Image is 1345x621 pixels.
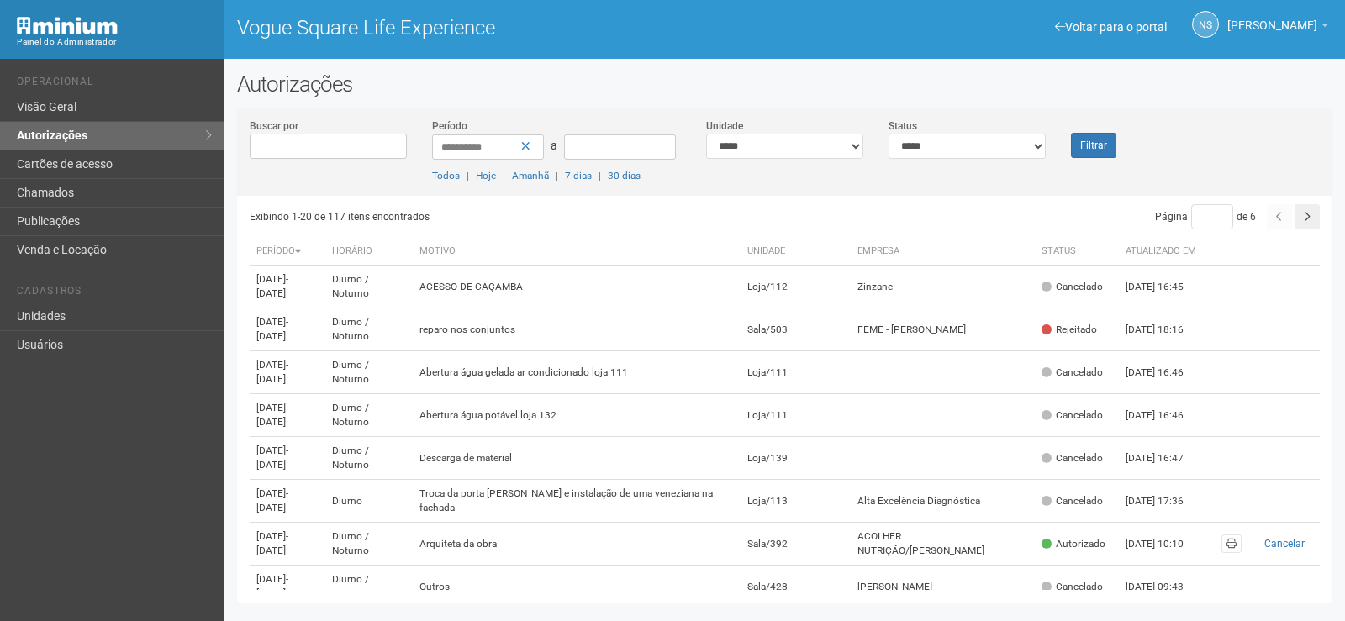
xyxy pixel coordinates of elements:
[851,566,1034,608] td: [PERSON_NAME]
[1042,580,1103,594] div: Cancelado
[250,351,325,394] td: [DATE]
[741,437,852,480] td: Loja/139
[608,170,641,182] a: 30 dias
[741,523,852,566] td: Sala/392
[432,118,467,134] label: Período
[1119,566,1211,608] td: [DATE] 09:43
[325,238,413,266] th: Horário
[250,308,325,351] td: [DATE]
[1035,238,1119,266] th: Status
[741,394,852,437] td: Loja/111
[512,170,549,182] a: Amanhã
[413,351,741,394] td: Abertura água gelada ar condicionado loja 111
[503,170,505,182] span: |
[17,285,212,303] li: Cadastros
[250,266,325,308] td: [DATE]
[413,566,741,608] td: Outros
[741,480,852,523] td: Loja/113
[250,437,325,480] td: [DATE]
[250,204,789,229] div: Exibindo 1-20 de 117 itens encontrados
[413,308,741,351] td: reparo nos conjuntos
[17,34,212,50] div: Painel do Administrador
[1119,266,1211,308] td: [DATE] 16:45
[1119,480,1211,523] td: [DATE] 17:36
[1119,437,1211,480] td: [DATE] 16:47
[1042,280,1103,294] div: Cancelado
[413,523,741,566] td: Arquiteta da obra
[851,480,1034,523] td: Alta Excelência Diagnóstica
[256,402,288,428] span: - [DATE]
[1042,408,1103,423] div: Cancelado
[1042,451,1103,466] div: Cancelado
[741,308,852,351] td: Sala/503
[851,238,1034,266] th: Empresa
[256,445,288,471] span: - [DATE]
[565,170,592,182] a: 7 dias
[413,238,741,266] th: Motivo
[413,480,741,523] td: Troca da porta [PERSON_NAME] e instalação de uma veneziana na fachada
[1042,366,1103,380] div: Cancelado
[17,17,118,34] img: Minium
[325,523,413,566] td: Diurno / Noturno
[889,118,917,134] label: Status
[432,170,460,182] a: Todos
[1119,351,1211,394] td: [DATE] 16:46
[1119,394,1211,437] td: [DATE] 16:46
[741,351,852,394] td: Loja/111
[476,170,496,182] a: Hoje
[1119,238,1211,266] th: Atualizado em
[256,487,288,513] span: - [DATE]
[256,316,288,342] span: - [DATE]
[413,437,741,480] td: Descarga de material
[1055,20,1167,34] a: Voltar para o portal
[237,17,773,39] h1: Vogue Square Life Experience
[413,266,741,308] td: ACESSO DE CAÇAMBA
[1155,211,1256,223] span: Página de 6
[325,351,413,394] td: Diurno / Noturno
[325,437,413,480] td: Diurno / Noturno
[17,76,212,93] li: Operacional
[1042,494,1103,508] div: Cancelado
[1255,534,1313,553] button: Cancelar
[325,480,413,523] td: Diurno
[325,308,413,351] td: Diurno / Noturno
[256,273,288,299] span: - [DATE]
[256,573,288,599] span: - [DATE]
[551,139,557,152] span: a
[256,359,288,385] span: - [DATE]
[1042,323,1097,337] div: Rejeitado
[851,266,1034,308] td: Zinzane
[556,170,558,182] span: |
[325,266,413,308] td: Diurno / Noturno
[741,266,852,308] td: Loja/112
[250,118,298,134] label: Buscar por
[599,170,601,182] span: |
[237,71,1332,97] h2: Autorizações
[1192,11,1219,38] a: NS
[851,308,1034,351] td: FEME - [PERSON_NAME]
[1227,21,1328,34] a: [PERSON_NAME]
[1042,537,1105,551] div: Autorizado
[325,394,413,437] td: Diurno / Noturno
[741,238,852,266] th: Unidade
[1119,308,1211,351] td: [DATE] 18:16
[1227,3,1317,32] span: Nicolle Silva
[256,530,288,556] span: - [DATE]
[467,170,469,182] span: |
[325,566,413,608] td: Diurno / Noturno
[250,523,325,566] td: [DATE]
[250,480,325,523] td: [DATE]
[706,118,743,134] label: Unidade
[1119,523,1211,566] td: [DATE] 10:10
[1071,133,1116,158] button: Filtrar
[851,523,1034,566] td: ACOLHER NUTRIÇÃO/[PERSON_NAME]
[413,394,741,437] td: Abertura água potável loja 132
[250,394,325,437] td: [DATE]
[741,566,852,608] td: Sala/428
[250,566,325,608] td: [DATE]
[250,238,325,266] th: Período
